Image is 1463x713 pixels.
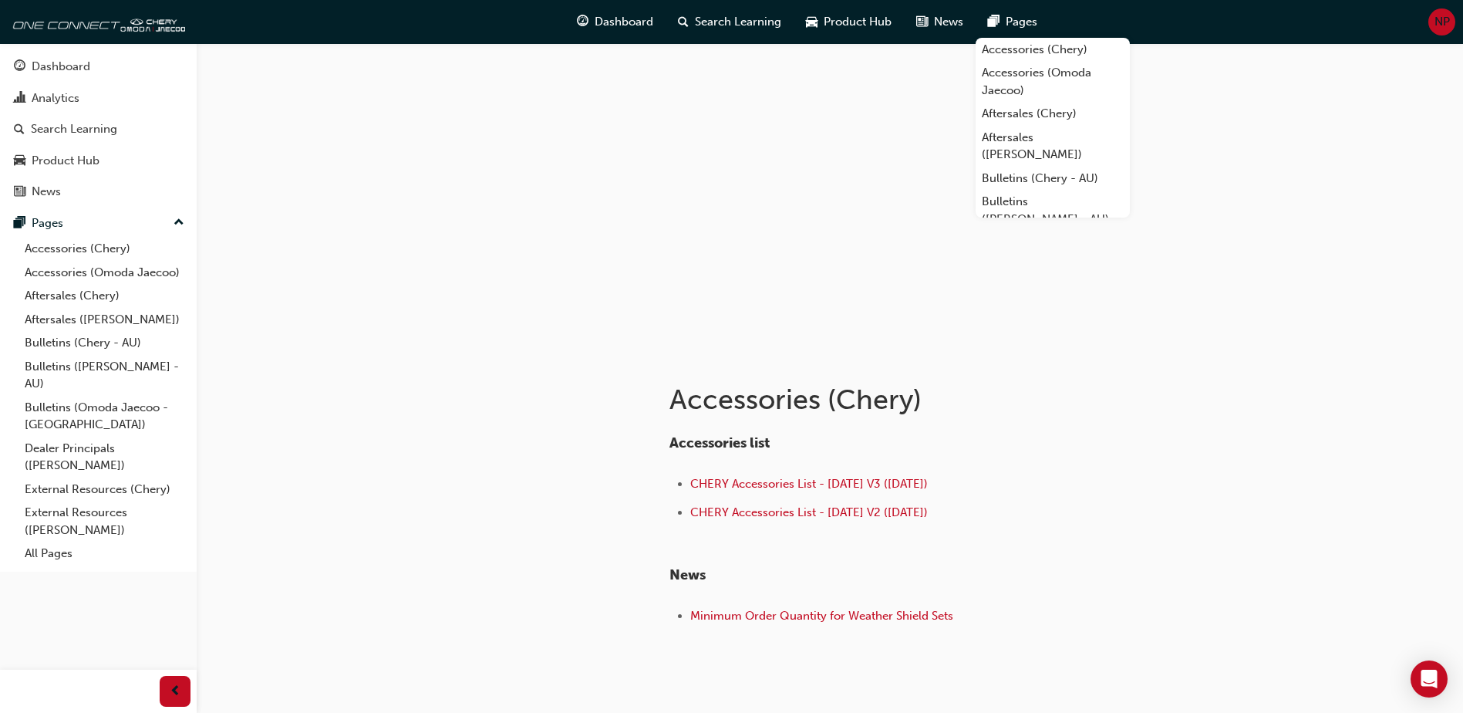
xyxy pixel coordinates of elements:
[6,209,190,238] button: Pages
[690,609,953,623] a: Minimum Order Quantity for Weather Shield Sets
[595,13,653,31] span: Dashboard
[14,123,25,137] span: search-icon
[19,284,190,308] a: Aftersales (Chery)
[32,58,90,76] div: Dashboard
[577,12,588,32] span: guage-icon
[1411,661,1448,698] div: Open Intercom Messenger
[32,183,61,201] div: News
[976,38,1130,62] a: Accessories (Chery)
[19,478,190,502] a: External Resources (Chery)
[666,6,794,38] a: search-iconSearch Learning
[6,84,190,113] a: Analytics
[1428,8,1455,35] button: NP
[976,61,1130,102] a: Accessories (Omoda Jaecoo)
[19,396,190,437] a: Bulletins (Omoda Jaecoo - [GEOGRAPHIC_DATA])
[6,177,190,206] a: News
[14,92,25,106] span: chart-icon
[14,217,25,231] span: pages-icon
[14,154,25,168] span: car-icon
[19,331,190,355] a: Bulletins (Chery - AU)
[32,152,99,170] div: Product Hub
[19,261,190,285] a: Accessories (Omoda Jaecoo)
[32,90,79,107] div: Analytics
[170,682,181,701] span: prev-icon
[19,501,190,542] a: External Resources ([PERSON_NAME])
[669,566,706,583] span: News
[32,215,63,232] div: Pages
[976,190,1130,231] a: Bulletins ([PERSON_NAME] - AU)
[934,13,963,31] span: News
[988,12,999,32] span: pages-icon
[976,102,1130,126] a: Aftersales (Chery)
[824,13,892,31] span: Product Hub
[806,12,817,32] span: car-icon
[174,213,184,233] span: up-icon
[695,13,781,31] span: Search Learning
[678,12,689,32] span: search-icon
[1434,13,1450,31] span: NP
[19,542,190,566] a: All Pages
[14,185,25,199] span: news-icon
[6,115,190,144] a: Search Learning
[976,6,1050,38] a: pages-iconPages
[976,167,1130,191] a: Bulletins (Chery - AU)
[916,12,928,32] span: news-icon
[14,60,25,74] span: guage-icon
[19,237,190,261] a: Accessories (Chery)
[565,6,666,38] a: guage-iconDashboard
[19,308,190,332] a: Aftersales ([PERSON_NAME])
[19,355,190,396] a: Bulletins ([PERSON_NAME] - AU)
[669,383,1175,417] h1: Accessories (Chery)
[1006,13,1037,31] span: Pages
[690,505,928,519] a: CHERY Accessories List - [DATE] V2 ([DATE])
[904,6,976,38] a: news-iconNews
[8,6,185,37] img: oneconnect
[6,52,190,81] a: Dashboard
[6,147,190,175] a: Product Hub
[669,434,770,451] span: Accessories list
[19,437,190,478] a: Dealer Principals ([PERSON_NAME])
[794,6,904,38] a: car-iconProduct Hub
[690,477,928,491] a: CHERY Accessories List - [DATE] V3 ([DATE])
[976,126,1130,167] a: Aftersales ([PERSON_NAME])
[6,49,190,209] button: DashboardAnalyticsSearch LearningProduct HubNews
[31,120,117,138] div: Search Learning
